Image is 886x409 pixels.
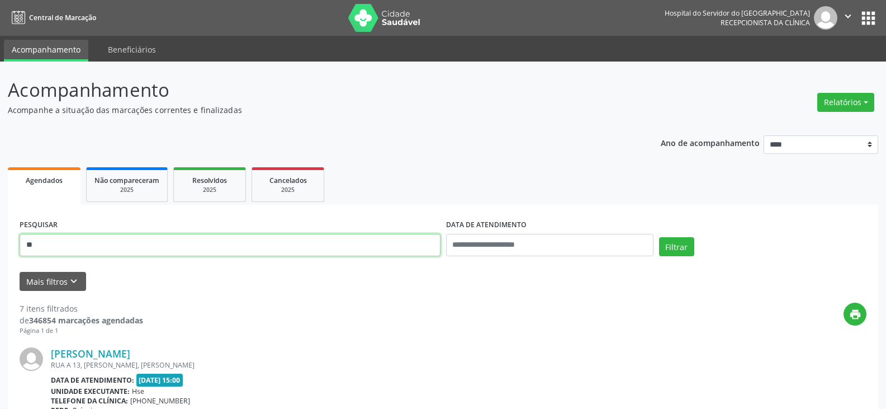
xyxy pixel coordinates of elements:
[842,10,854,22] i: 
[29,315,143,326] strong: 346854 marcações agendadas
[51,396,128,406] b: Telefone da clínica:
[8,8,96,27] a: Central de Marcação
[8,104,617,116] p: Acompanhe a situação das marcações correntes e finalizadas
[100,40,164,59] a: Beneficiários
[8,76,617,104] p: Acompanhamento
[51,347,130,360] a: [PERSON_NAME]
[26,176,63,185] span: Agendados
[721,18,810,27] span: Recepcionista da clínica
[659,237,694,256] button: Filtrar
[814,6,837,30] img: img
[20,326,143,336] div: Página 1 de 1
[665,8,810,18] div: Hospital do Servidor do [GEOGRAPHIC_DATA]
[260,186,316,194] div: 2025
[94,176,159,185] span: Não compareceram
[20,314,143,326] div: de
[269,176,307,185] span: Cancelados
[4,40,88,62] a: Acompanhamento
[182,186,238,194] div: 2025
[192,176,227,185] span: Resolvidos
[51,387,130,396] b: Unidade executante:
[20,303,143,314] div: 7 itens filtrados
[844,303,866,326] button: print
[837,6,859,30] button: 
[849,308,861,321] i: print
[29,13,96,22] span: Central de Marcação
[130,396,190,406] span: [PHONE_NUMBER]
[94,186,159,194] div: 2025
[68,275,80,288] i: keyboard_arrow_down
[136,374,183,387] span: [DATE] 15:00
[20,217,58,234] label: PESQUISAR
[661,135,760,149] p: Ano de acompanhamento
[817,93,874,112] button: Relatórios
[859,8,878,28] button: apps
[446,217,527,234] label: DATA DE ATENDIMENTO
[20,347,43,371] img: img
[20,272,86,292] button: Mais filtroskeyboard_arrow_down
[132,387,144,396] span: Hse
[51,360,699,370] div: RUA A 13, [PERSON_NAME], [PERSON_NAME]
[51,375,134,385] b: Data de atendimento:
